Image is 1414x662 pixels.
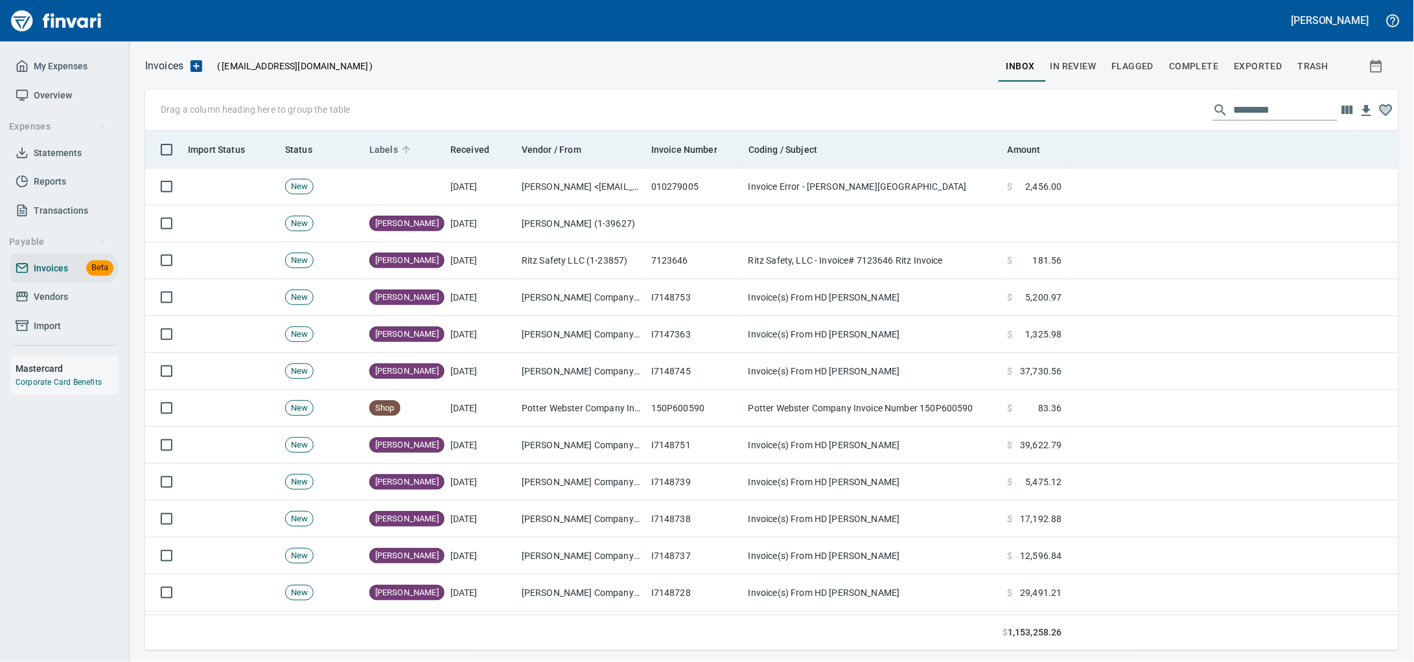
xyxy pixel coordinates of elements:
td: [PERSON_NAME] Company Inc. (1-10431) [516,279,646,316]
span: Import [34,318,61,334]
td: [PERSON_NAME] Company Inc. (1-10431) [516,501,646,538]
td: [PERSON_NAME] Company Inc. (1-10431) [516,464,646,501]
td: [DATE] [445,279,516,316]
span: 12,596.84 [1021,549,1062,562]
td: [DATE] [445,575,516,611]
td: I7148739 [646,464,743,501]
span: $ [1008,328,1013,341]
span: Amount [1008,142,1041,157]
span: $ [1008,439,1013,451]
td: I7148728 [646,575,743,611]
span: Invoices [34,260,68,277]
td: I7148751 [646,427,743,464]
td: [PERSON_NAME] Company Inc. (1-10431) [516,538,646,575]
a: Import [10,312,119,341]
td: Potter Webster Company Invoice Number 150P600590 [743,390,1003,427]
td: [PERSON_NAME] Company Inc. (1-10431) [516,316,646,353]
span: [PERSON_NAME] [370,365,444,378]
td: Invoice(s) From HD [PERSON_NAME] [743,279,1003,316]
td: [DATE] [445,538,516,575]
td: Invoice(s) From HD [PERSON_NAME] [743,611,1003,648]
button: Column choices favorited. Click to reset to default [1376,100,1396,120]
p: Drag a column heading here to group the table [161,103,351,116]
span: 1,153,258.26 [1008,626,1062,639]
span: [PERSON_NAME] [370,587,444,599]
a: InvoicesBeta [10,254,119,283]
span: My Expenses [34,58,87,74]
button: [PERSON_NAME] [1288,10,1373,30]
td: Invoice(s) From HD [PERSON_NAME] [743,575,1003,611]
span: New [286,328,313,341]
span: New [286,181,313,193]
span: $ [1008,475,1013,488]
td: [DATE] [445,427,516,464]
td: 010279005 [646,168,743,205]
button: Expenses [4,115,112,139]
td: [DATE] [445,168,516,205]
img: Finvari [8,5,105,36]
td: [DATE] [445,316,516,353]
span: Vendor / From [522,142,581,157]
p: ( ) [209,60,373,73]
span: [PERSON_NAME] [370,291,444,304]
span: $ [1008,512,1013,525]
span: Expenses [9,119,107,135]
span: 2,456.00 [1026,180,1062,193]
td: [DATE] [445,242,516,279]
span: $ [1003,626,1008,639]
span: $ [1008,291,1013,304]
span: 83.36 [1038,402,1062,415]
span: [PERSON_NAME] [370,439,444,451]
td: Invoice(s) From HD [PERSON_NAME] [743,353,1003,390]
td: Invoice(s) From HD [PERSON_NAME] [743,427,1003,464]
a: Statements [10,139,119,168]
td: Potter Webster Company Inc (1-10818) [516,390,646,427]
span: 181.56 [1033,254,1062,267]
td: Invoice Error - [PERSON_NAME][GEOGRAPHIC_DATA] [743,168,1003,205]
span: Flagged [1112,58,1154,74]
span: Status [285,142,329,157]
td: 150P600590 [646,390,743,427]
span: Complete [1170,58,1219,74]
td: [DATE] [445,464,516,501]
span: $ [1008,254,1013,267]
td: [DATE] [445,501,516,538]
span: Coding / Subject [748,142,834,157]
span: New [286,513,313,525]
h5: [PERSON_NAME] [1292,14,1369,27]
a: My Expenses [10,52,119,81]
td: I7148753 [646,279,743,316]
span: [PERSON_NAME] [370,218,444,230]
td: [PERSON_NAME] Company Inc. (1-10431) [516,575,646,611]
span: Labels [369,142,398,157]
td: I7147363 [646,316,743,353]
td: Invoice(s) From HD [PERSON_NAME] [743,501,1003,538]
span: Vendors [34,289,68,305]
a: Vendors [10,282,119,312]
td: I7148724 [646,611,743,648]
button: Payable [4,230,112,254]
span: [EMAIL_ADDRESS][DOMAIN_NAME] [220,60,369,73]
a: Reports [10,167,119,196]
span: New [286,402,313,415]
nav: breadcrumb [145,58,183,74]
span: 37,730.56 [1021,365,1062,378]
span: Import Status [188,142,245,157]
button: Upload an Invoice [183,58,209,74]
td: [PERSON_NAME] Company Inc. (1-10431) [516,611,646,648]
td: [PERSON_NAME] (1-39627) [516,205,646,242]
span: Import Status [188,142,262,157]
span: trash [1298,58,1328,74]
span: $ [1008,549,1013,562]
span: Shop [370,402,400,415]
td: [DATE] [445,390,516,427]
td: I7148745 [646,353,743,390]
span: New [286,255,313,267]
span: [PERSON_NAME] [370,476,444,488]
span: New [286,439,313,451]
span: In Review [1050,58,1096,74]
span: Invoice Number [651,142,717,157]
span: 5,200.97 [1026,291,1062,304]
span: [PERSON_NAME] [370,513,444,525]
